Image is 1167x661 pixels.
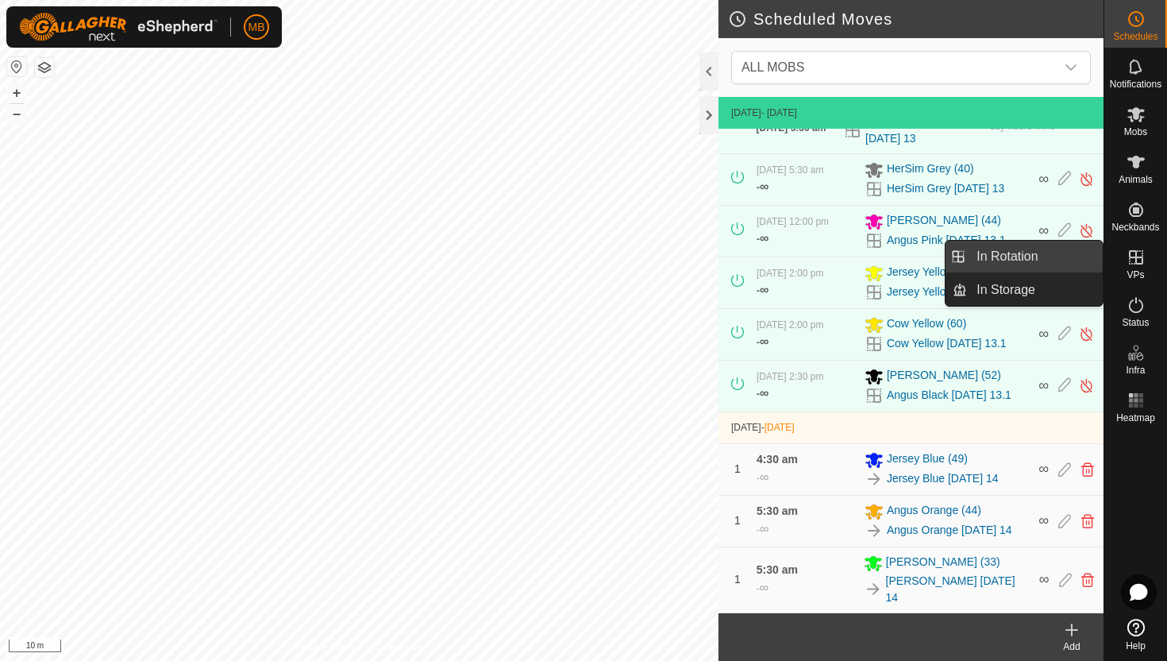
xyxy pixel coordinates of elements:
span: ALL MOBS [735,52,1055,83]
span: [DATE] [731,107,761,118]
span: ∞ [1039,571,1050,587]
span: ∞ [760,581,768,594]
span: 5:30 am [757,504,798,517]
span: ∞ [760,386,768,400]
img: Turn off schedule move [1079,222,1094,239]
div: hours [1008,122,1032,131]
button: – [7,104,26,123]
div: - [757,332,768,351]
h2: Scheduled Moves [728,10,1103,29]
a: Angus Black [DATE] 13.1 [887,387,1011,404]
span: 1 [734,514,741,527]
button: Reset Map [7,57,26,76]
li: In Storage [946,274,1103,306]
button: + [7,83,26,102]
span: [DATE] 2:30 pm [757,371,823,382]
span: [DATE] [765,422,795,433]
div: - [757,229,768,248]
span: [PERSON_NAME] (44) [887,212,1001,231]
span: [DATE] [731,422,761,433]
span: Angus Orange (44) [887,502,981,521]
a: Privacy Policy [296,640,356,655]
img: To [865,470,884,489]
span: [DATE] 2:00 pm [757,268,823,279]
a: Contact Us [375,640,422,655]
span: ∞ [1038,222,1049,238]
span: ∞ [760,283,768,296]
div: - [757,280,768,300]
div: dropdown trigger [1055,52,1087,83]
div: Add [1040,640,1103,654]
img: To [865,521,884,540]
span: Jersey Blue (49) [887,450,968,470]
span: ∞ [760,470,768,484]
a: In Rotation [967,241,1103,273]
a: [PERSON_NAME] [DATE] 13 [865,114,980,147]
span: ∞ [760,334,768,348]
span: 5:30 am [757,563,798,576]
span: Infra [1126,365,1145,375]
img: Turn off schedule move [1079,326,1094,342]
a: Angus Orange [DATE] 14 [887,522,1012,539]
span: Neckbands [1111,222,1159,232]
a: Jersey Blue [DATE] 14 [887,470,999,487]
span: ∞ [1038,512,1049,528]
span: In Storage [976,280,1035,300]
span: 1 [734,462,741,475]
span: VPs [1127,270,1144,280]
span: 4:30 am [757,453,798,466]
img: Turn off schedule move [1079,377,1094,394]
div: - [757,177,768,196]
span: - [DATE] [761,107,797,118]
span: ∞ [1038,326,1049,342]
span: Status [1122,318,1149,327]
span: ∞ [760,522,768,535]
span: ∞ [760,231,768,245]
a: Help [1104,613,1167,657]
img: To [864,580,883,599]
span: [DATE] 5:30 am [757,122,826,133]
a: Angus Pink [DATE] 13.1 [887,232,1006,249]
div: mins [1035,122,1055,131]
span: Schedules [1113,32,1157,41]
a: HerSim Grey [DATE] 13 [887,180,1004,197]
div: day [990,122,1005,131]
span: Heatmap [1116,413,1155,423]
span: HerSim Grey (40) [887,160,974,180]
a: Jersey Yellow [DATE] 13.1 [887,284,1017,300]
div: - [757,520,768,539]
span: Notifications [1110,79,1161,89]
span: [DATE] 5:30 am [757,164,823,176]
img: Turn off schedule move [1079,171,1094,187]
span: - [761,422,795,433]
span: Cow Yellow (60) [887,315,966,334]
span: Animals [1119,175,1153,184]
span: [DATE] 12:00 pm [757,216,829,227]
span: [PERSON_NAME] (33) [886,554,1000,573]
a: [PERSON_NAME] [DATE] 14 [886,573,1030,606]
a: In Storage [967,274,1103,306]
span: Mobs [1124,127,1147,137]
img: Turn off schedule move [1079,112,1094,129]
button: Map Layers [35,58,54,77]
span: Help [1126,641,1146,651]
span: ∞ [1038,171,1049,187]
div: - [757,578,768,597]
span: MB [248,19,265,36]
img: Gallagher Logo [19,13,218,41]
span: ∞ [1038,377,1049,393]
div: - [757,384,768,403]
span: ∞ [1038,461,1049,477]
li: In Rotation [946,241,1103,273]
span: [PERSON_NAME] (52) [887,367,1001,386]
div: - [757,468,768,487]
span: ALL MOBS [741,60,804,74]
a: Cow Yellow [DATE] 13.1 [887,335,1007,352]
span: 1 [734,573,741,586]
span: In Rotation [976,247,1038,266]
span: [DATE] 2:00 pm [757,319,823,330]
span: ∞ [760,180,768,193]
span: Jersey Yellow (47) [887,264,977,283]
